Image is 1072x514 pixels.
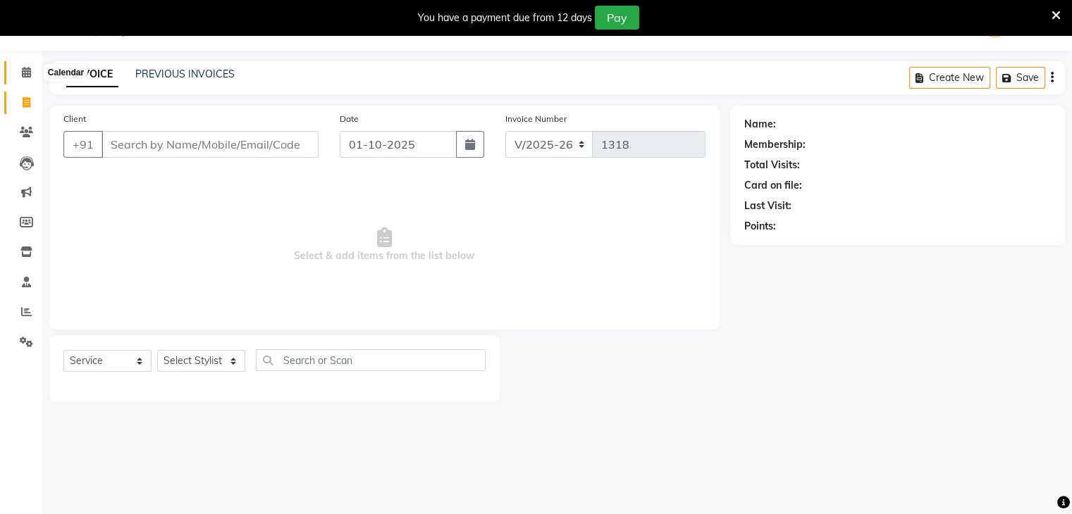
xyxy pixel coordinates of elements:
[595,6,639,30] button: Pay
[256,349,486,371] input: Search or Scan
[505,113,567,125] label: Invoice Number
[63,175,706,315] span: Select & add items from the list below
[996,67,1045,89] button: Save
[44,64,87,81] div: Calendar
[63,113,86,125] label: Client
[744,178,802,193] div: Card on file:
[135,68,235,80] a: PREVIOUS INVOICES
[744,199,791,213] div: Last Visit:
[101,131,319,158] input: Search by Name/Mobile/Email/Code
[744,137,806,152] div: Membership:
[909,67,990,89] button: Create New
[340,113,359,125] label: Date
[418,11,592,25] div: You have a payment due from 12 days
[744,158,800,173] div: Total Visits:
[744,219,776,234] div: Points:
[744,117,776,132] div: Name:
[63,131,103,158] button: +91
